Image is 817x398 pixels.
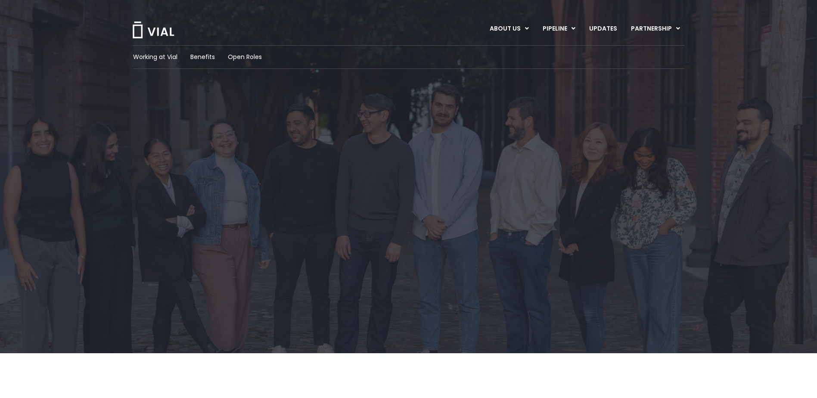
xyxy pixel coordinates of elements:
a: Benefits [190,53,215,62]
img: Vial Logo [132,22,175,38]
a: ABOUT USMenu Toggle [483,22,535,36]
a: Open Roles [228,53,262,62]
a: PARTNERSHIPMenu Toggle [624,22,687,36]
a: UPDATES [582,22,624,36]
a: Working at Vial [133,53,177,62]
a: PIPELINEMenu Toggle [536,22,582,36]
